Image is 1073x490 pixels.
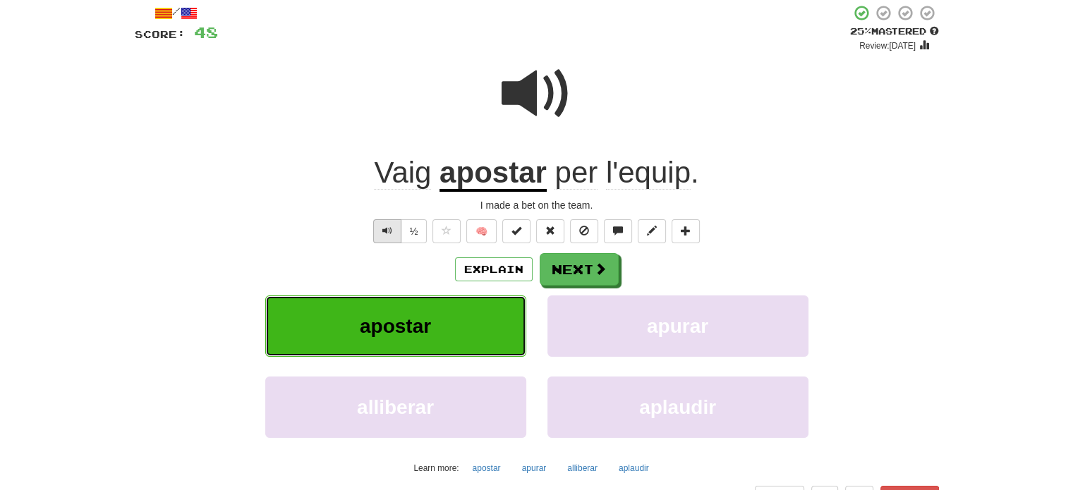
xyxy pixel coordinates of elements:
div: Mastered [850,25,939,38]
u: apostar [439,156,547,192]
button: apostar [265,295,526,357]
button: apostar [465,458,509,479]
span: l'equip [606,156,691,190]
div: I made a bet on the team. [135,198,939,212]
button: apurar [514,458,554,479]
span: . [547,156,699,190]
button: Add to collection (alt+a) [672,219,700,243]
button: Reset to 0% Mastered (alt+r) [536,219,564,243]
button: Set this sentence to 100% Mastered (alt+m) [502,219,531,243]
button: Favorite sentence (alt+f) [432,219,461,243]
button: ½ [401,219,428,243]
span: apostar [360,315,431,337]
button: 🧠 [466,219,497,243]
div: / [135,4,218,22]
button: alliberar [559,458,605,479]
button: apurar [547,295,808,357]
span: alliberar [357,396,434,418]
button: Next [540,253,619,286]
small: Review: [DATE] [859,41,916,51]
button: alliberar [265,376,526,438]
span: 25 % [850,25,871,37]
button: aplaudir [611,458,657,479]
span: per [554,156,598,190]
span: aplaudir [639,396,716,418]
button: aplaudir [547,376,808,438]
span: Vaig [374,156,431,190]
span: 48 [194,23,218,41]
span: Score: [135,28,186,40]
div: Text-to-speech controls [370,219,428,243]
button: Edit sentence (alt+d) [638,219,666,243]
button: Discuss sentence (alt+u) [604,219,632,243]
button: Explain [455,257,533,281]
small: Learn more: [413,463,459,473]
span: apurar [647,315,708,337]
button: Play sentence audio (ctl+space) [373,219,401,243]
button: Ignore sentence (alt+i) [570,219,598,243]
